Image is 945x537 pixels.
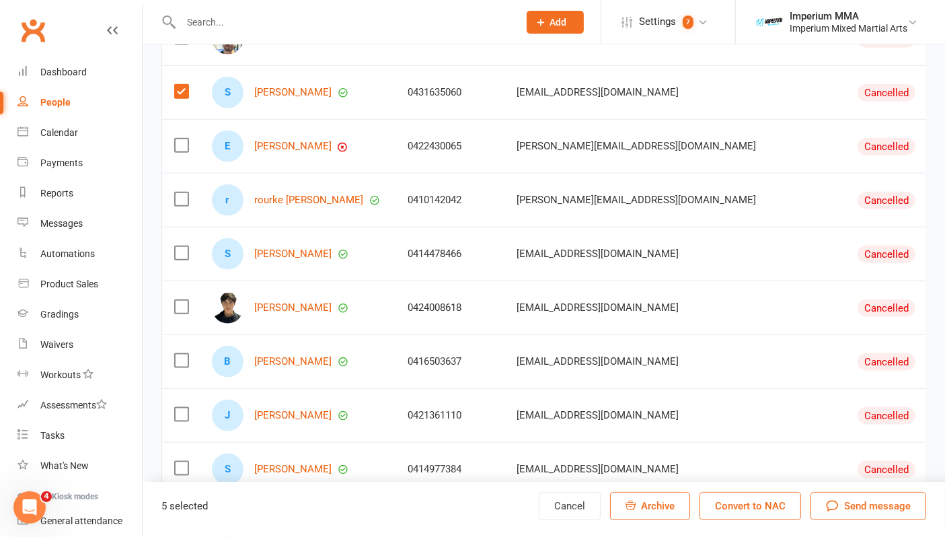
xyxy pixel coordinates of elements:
[212,400,243,431] div: Jack
[17,506,142,536] a: General attendance kiosk mode
[40,430,65,441] div: Tasks
[254,141,332,152] a: [PERSON_NAME]
[40,67,87,77] div: Dashboard
[177,13,509,32] input: Search...
[790,22,907,34] div: Imperium Mixed Martial Arts
[254,248,332,260] a: [PERSON_NAME]
[169,500,208,512] span: selected
[13,491,46,524] iframe: Intercom live chat
[40,188,73,199] div: Reports
[254,302,332,314] a: [PERSON_NAME]
[40,339,73,350] div: Waivers
[17,87,142,118] a: People
[16,13,50,47] a: Clubworx
[517,133,756,159] span: [PERSON_NAME][EMAIL_ADDRESS][DOMAIN_NAME]
[844,498,911,514] span: Send message
[408,356,492,367] div: 0416503637
[517,241,679,266] span: [EMAIL_ADDRESS][DOMAIN_NAME]
[212,131,243,162] div: Elisha
[212,77,243,108] div: Shengyl
[17,299,142,330] a: Gradings
[254,194,363,206] a: rourke [PERSON_NAME]
[40,369,81,380] div: Workouts
[756,9,783,36] img: thumb_image1639376871.png
[40,248,95,259] div: Automations
[858,407,915,425] div: Cancelled
[40,460,89,471] div: What's New
[550,17,567,28] span: Add
[683,15,693,29] span: 7
[17,118,142,148] a: Calendar
[408,194,492,206] div: 0410142042
[40,309,79,320] div: Gradings
[858,246,915,263] div: Cancelled
[639,7,676,37] span: Settings
[408,248,492,260] div: 0414478466
[17,330,142,360] a: Waivers
[408,410,492,421] div: 0421361110
[517,456,679,482] span: [EMAIL_ADDRESS][DOMAIN_NAME]
[858,461,915,478] div: Cancelled
[517,402,679,428] span: [EMAIL_ADDRESS][DOMAIN_NAME]
[408,141,492,152] div: 0422430065
[858,138,915,155] div: Cancelled
[17,451,142,481] a: What's New
[17,421,142,451] a: Tasks
[610,492,690,520] button: Archive
[212,346,243,378] div: Billy
[254,410,332,421] a: [PERSON_NAME]
[408,302,492,314] div: 0424008618
[790,10,907,22] div: Imperium MMA
[858,299,915,317] div: Cancelled
[254,464,332,475] a: [PERSON_NAME]
[40,279,98,289] div: Product Sales
[858,353,915,371] div: Cancelled
[40,127,78,138] div: Calendar
[641,500,675,512] span: Archive
[17,148,142,178] a: Payments
[212,454,243,485] div: Sebastien
[408,87,492,98] div: 0431635060
[212,238,243,270] div: Samuel
[517,295,679,320] span: [EMAIL_ADDRESS][DOMAIN_NAME]
[17,239,142,269] a: Automations
[17,360,142,390] a: Workouts
[17,269,142,299] a: Product Sales
[517,187,756,213] span: [PERSON_NAME][EMAIL_ADDRESS][DOMAIN_NAME]
[17,209,142,239] a: Messages
[40,400,107,410] div: Assessments
[700,492,801,520] button: Convert to NAC
[408,464,492,475] div: 0414977384
[517,79,679,105] span: [EMAIL_ADDRESS][DOMAIN_NAME]
[810,492,926,520] button: Send message
[517,349,679,374] span: [EMAIL_ADDRESS][DOMAIN_NAME]
[17,57,142,87] a: Dashboard
[40,97,71,108] div: People
[212,184,243,216] div: rourke
[40,515,122,526] div: General attendance
[17,178,142,209] a: Reports
[858,84,915,102] div: Cancelled
[212,292,243,324] img: Jalal
[17,390,142,421] a: Assessments
[527,11,584,34] button: Add
[40,218,83,229] div: Messages
[254,87,332,98] a: [PERSON_NAME]
[41,491,52,502] span: 4
[161,498,208,514] div: 5
[40,157,83,168] div: Payments
[858,192,915,209] div: Cancelled
[539,492,601,520] button: Cancel
[254,356,332,367] a: [PERSON_NAME]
